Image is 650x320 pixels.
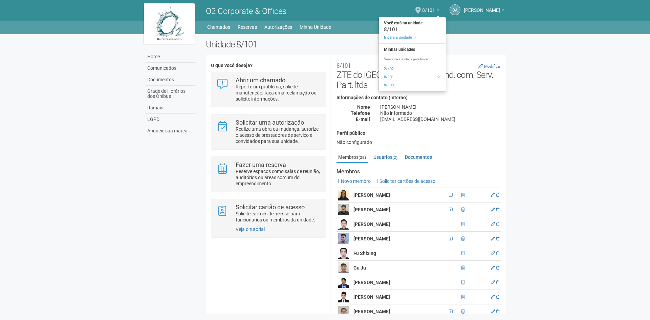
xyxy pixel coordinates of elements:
[353,236,390,241] strong: [PERSON_NAME]
[491,265,495,270] a: Editar membro
[351,110,370,116] strong: Telefone
[375,178,435,184] a: Solicitar cartões de acesso
[338,306,349,317] img: user.png
[216,77,320,102] a: Abrir um chamado Reporte um problema, solicite manutenção, faça uma reclamação ou solicite inform...
[146,86,196,102] a: Grade de Horários dos Ônibus
[359,155,366,160] small: (28)
[491,222,495,227] a: Editar membro
[236,161,286,168] strong: Fazer uma reserva
[403,152,434,162] a: Documentos
[236,77,285,84] strong: Abrir um chamado
[236,119,304,126] strong: Solicitar uma autorização
[236,168,321,187] p: Reserve espaços como salas de reunião, auditórios ou áreas comum do empreendimento.
[337,152,368,163] a: Membros(28)
[206,6,286,16] span: O2 Corporate & Offices
[379,19,446,27] strong: Você está na unidade
[353,207,390,212] strong: [PERSON_NAME]
[491,207,495,212] a: Editar membro
[379,81,446,89] a: 8/108
[337,178,371,184] a: Novo membro
[216,120,320,144] a: Solicitar uma autorização Realize uma obra ou mudança, autorize o acesso de prestadores de serviç...
[484,64,501,69] small: Modificar
[144,3,195,44] img: logo.jpg
[337,62,351,69] small: 8/101
[338,248,349,259] img: user.png
[496,207,499,212] a: Excluir membro
[478,63,501,69] a: Modificar
[356,116,370,122] strong: E-mail
[337,131,501,136] h4: Perfil público
[491,309,495,314] a: Editar membro
[375,110,506,116] div: Não informado
[496,265,499,270] a: Excluir membro
[146,63,196,74] a: Comunicados
[337,169,501,175] strong: Membros
[236,227,265,232] a: Veja o tutorial
[379,27,446,32] div: 8/101
[337,139,501,145] div: Não configurado
[337,95,501,100] h4: Informações de contato (interno)
[338,292,349,302] img: user.png
[491,193,495,197] a: Editar membro
[353,265,366,271] strong: Gu Ju
[337,60,501,90] h2: ZTE do [GEOGRAPHIC_DATA] ind. com. Serv. Part. ltda
[146,51,196,63] a: Home
[207,22,230,32] a: Chamados
[496,193,499,197] a: Excluir membro
[338,277,349,288] img: user.png
[236,204,305,211] strong: Solicitar cartão de acesso
[300,22,331,32] a: Minha Unidade
[264,22,292,32] a: Autorizações
[392,155,397,160] small: (2)
[372,152,399,162] a: Usuários(2)
[422,1,435,13] span: 8/101
[491,251,495,256] a: Editar membro
[496,295,499,299] a: Excluir membro
[353,309,390,314] strong: [PERSON_NAME]
[236,126,321,144] p: Realize uma obra ou mudança, autorize o acesso de prestadores de serviço e convidados para sua un...
[379,73,446,81] a: 8/101
[353,251,376,256] strong: Fu Shixing
[379,45,446,54] strong: Minhas unidades
[146,102,196,114] a: Ramais
[496,280,499,285] a: Excluir membro
[236,84,321,102] p: Reporte um problema, solicite manutenção, faça uma reclamação ou solicite informações.
[491,295,495,299] a: Editar membro
[338,262,349,273] img: user.png
[422,8,439,14] a: 8/101
[238,22,257,32] a: Reservas
[211,63,326,68] h4: O que você deseja?
[379,57,446,62] p: Selecione a unidade para trocar
[375,116,506,122] div: [EMAIL_ADDRESS][DOMAIN_NAME]
[491,280,495,285] a: Editar membro
[496,251,499,256] a: Excluir membro
[338,219,349,230] img: user.png
[146,74,196,86] a: Documentos
[357,104,370,110] strong: Nome
[496,222,499,227] a: Excluir membro
[496,236,499,241] a: Excluir membro
[216,204,320,223] a: Solicitar cartão de acesso Solicite cartões de acesso para funcionários ou membros da unidade.
[353,221,390,227] strong: [PERSON_NAME]
[464,1,500,13] span: Daniel Andres Soto Lozada
[353,192,390,198] strong: [PERSON_NAME]
[146,125,196,136] a: Anuncie sua marca
[491,236,495,241] a: Editar membro
[338,190,349,200] img: user.png
[206,39,506,49] h2: Unidade 8/101
[146,114,196,125] a: LGPD
[375,104,506,110] div: [PERSON_NAME]
[379,34,446,42] a: Ir para a unidade
[353,280,390,285] strong: [PERSON_NAME]
[379,65,446,73] a: 2/402
[450,4,460,15] a: DA
[216,162,320,187] a: Fazer uma reserva Reserve espaços como salas de reunião, auditórios ou áreas comum do empreendime...
[338,233,349,244] img: user.png
[236,211,321,223] p: Solicite cartões de acesso para funcionários ou membros da unidade.
[496,309,499,314] a: Excluir membro
[353,294,390,300] strong: [PERSON_NAME]
[338,204,349,215] img: user.png
[464,8,504,14] a: [PERSON_NAME]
